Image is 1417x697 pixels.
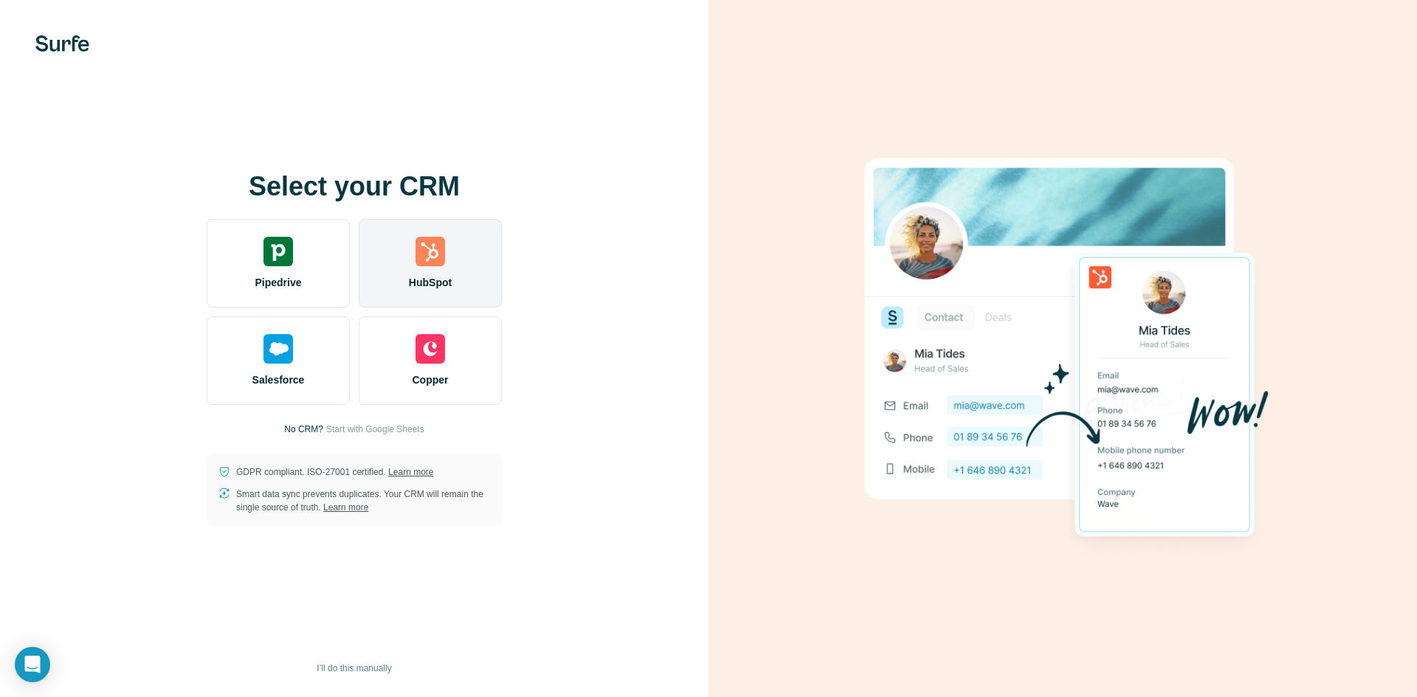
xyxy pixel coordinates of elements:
span: I’ll do this manually [317,662,391,675]
p: No CRM? [284,423,323,436]
img: salesforce's logo [263,334,293,364]
span: Salesforce [252,372,305,387]
img: copper's logo [416,334,445,364]
a: Learn more [388,467,433,477]
img: HUBSPOT image [856,135,1269,563]
span: Pipedrive [255,275,301,290]
span: HubSpot [409,275,452,290]
button: I’ll do this manually [306,657,401,679]
a: Learn more [323,502,368,513]
img: Surfe's logo [35,35,89,52]
p: Smart data sync prevents duplicates. Your CRM will remain the single source of truth. [236,488,490,514]
h1: Select your CRM [207,172,502,201]
button: Start with Google Sheets [326,423,424,436]
span: Copper [413,372,449,387]
img: pipedrive's logo [263,237,293,266]
p: GDPR compliant. ISO-27001 certified. [236,465,433,479]
img: hubspot's logo [416,237,445,266]
div: Open Intercom Messenger [15,647,50,682]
